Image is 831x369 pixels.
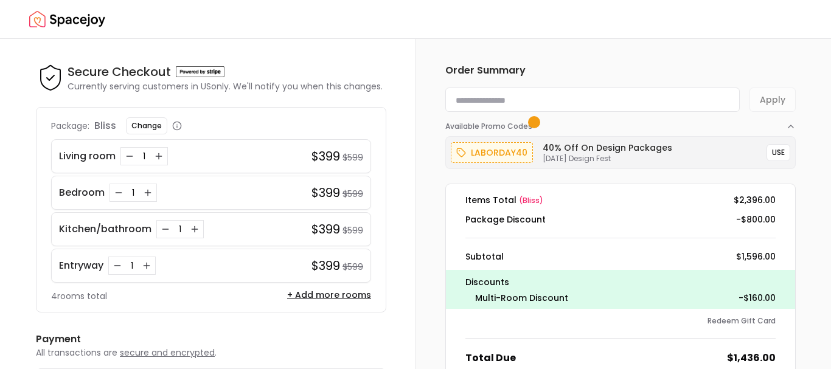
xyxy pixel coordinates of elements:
dd: -$160.00 [739,292,776,304]
button: Increase quantity for Living room [153,150,165,162]
h6: Payment [36,332,386,347]
h4: $399 [311,221,340,238]
p: laborday40 [471,145,527,160]
dd: -$800.00 [736,213,776,226]
button: + Add more rooms [287,289,371,301]
h4: Secure Checkout [68,63,171,80]
h4: $399 [311,148,340,165]
button: Available Promo Codes [445,112,796,131]
button: USE [767,144,790,161]
button: Increase quantity for Entryway [141,260,153,272]
button: Increase quantity for Kitchen/bathroom [189,223,201,235]
button: Decrease quantity for Bedroom [113,187,125,199]
h6: Order Summary [445,63,796,78]
button: Decrease quantity for Kitchen/bathroom [159,223,172,235]
p: bliss [94,119,116,133]
p: Discounts [465,275,776,289]
dd: $1,436.00 [727,351,776,365]
img: Spacejoy Logo [29,7,105,32]
p: Currently serving customers in US only. We'll notify you when this changes. [68,80,383,92]
p: Living room [59,149,116,164]
img: Powered by stripe [176,66,224,77]
div: 1 [174,223,186,235]
p: Package: [51,120,89,132]
h6: 40% Off on Design Packages [543,142,672,154]
div: 1 [127,187,139,199]
p: [DATE] Design Fest [543,154,672,164]
dt: Subtotal [465,250,504,263]
small: $599 [342,151,363,164]
h4: $399 [311,184,340,201]
dd: $2,396.00 [734,194,776,206]
button: Redeem Gift Card [708,316,776,326]
dd: $1,596.00 [736,250,776,263]
small: $599 [342,261,363,273]
div: Available Promo Codes [445,131,796,169]
span: Available Promo Codes [445,122,536,131]
div: 1 [126,260,138,272]
h4: $399 [311,257,340,274]
p: 4 rooms total [51,290,107,302]
dt: Multi-Room Discount [475,292,568,304]
p: Kitchen/bathroom [59,222,151,236]
button: Change [126,117,167,134]
dt: Items Total [465,194,543,206]
button: Increase quantity for Bedroom [142,187,154,199]
button: Decrease quantity for Entryway [111,260,123,272]
span: secure and encrypted [120,347,215,359]
span: ( bliss ) [519,195,543,205]
button: Decrease quantity for Living room [123,150,136,162]
div: 1 [138,150,150,162]
p: All transactions are . [36,347,386,359]
small: $599 [342,188,363,200]
dt: Total Due [465,351,516,365]
dt: Package Discount [465,213,546,226]
p: Bedroom [59,185,105,200]
small: $599 [342,224,363,236]
p: Entryway [59,258,103,273]
a: Spacejoy [29,7,105,32]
